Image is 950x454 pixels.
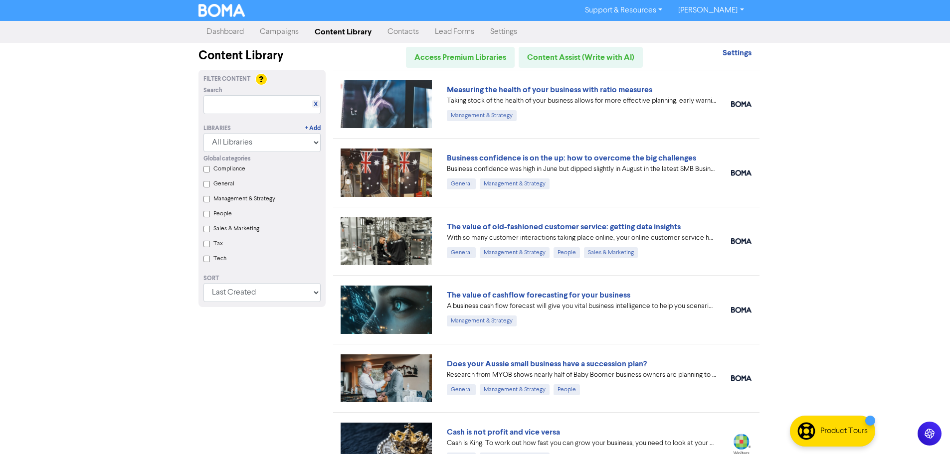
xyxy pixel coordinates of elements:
div: Business confidence was high in June but dipped slightly in August in the latest SMB Business Ins... [447,164,716,174]
a: Business confidence is on the up: how to overcome the big challenges [447,153,696,163]
a: Does your Aussie small business have a succession plan? [447,359,647,369]
div: Content Library [198,47,326,65]
div: Management & Strategy [480,178,550,189]
div: Management & Strategy [447,315,517,326]
a: Dashboard [198,22,252,42]
label: Tax [213,239,223,248]
label: General [213,179,234,188]
img: boma [731,170,752,176]
img: boma_accounting [731,307,752,313]
div: Sales & Marketing [584,247,638,258]
div: Taking stock of the health of your business allows for more effective planning, early warning abo... [447,96,716,106]
div: Management & Strategy [480,247,550,258]
label: Sales & Marketing [213,224,259,233]
a: Campaigns [252,22,307,42]
img: boma [731,375,752,381]
a: The value of cashflow forecasting for your business [447,290,630,300]
a: Lead Forms [427,22,482,42]
div: People [554,384,580,395]
div: General [447,247,476,258]
div: Global categories [203,154,321,163]
a: + Add [305,124,321,133]
div: People [554,247,580,258]
label: Tech [213,254,226,263]
img: BOMA Logo [198,4,245,17]
a: The value of old-fashioned customer service: getting data insights [447,222,681,232]
div: Sort [203,274,321,283]
a: Support & Resources [577,2,670,18]
div: With so many customer interactions taking place online, your online customer service has to be fi... [447,233,716,243]
a: Settings [723,49,752,57]
a: X [314,101,318,108]
div: General [447,178,476,189]
div: Management & Strategy [447,110,517,121]
img: boma_accounting [731,101,752,107]
strong: Settings [723,48,752,58]
a: Settings [482,22,525,42]
iframe: Chat Widget [900,406,950,454]
div: A business cash flow forecast will give you vital business intelligence to help you scenario-plan... [447,301,716,311]
label: Management & Strategy [213,194,275,203]
label: People [213,209,232,218]
img: boma [731,238,752,244]
div: Filter Content [203,75,321,84]
div: Cash is King. To work out how fast you can grow your business, you need to look at your projected... [447,438,716,449]
a: Measuring the health of your business with ratio measures [447,85,652,95]
span: Search [203,86,222,95]
div: Libraries [203,124,231,133]
a: Contacts [380,22,427,42]
label: Compliance [213,164,245,173]
div: General [447,384,476,395]
div: Management & Strategy [480,384,550,395]
a: [PERSON_NAME] [670,2,752,18]
a: Content Library [307,22,380,42]
a: Access Premium Libraries [406,47,515,68]
div: Research from MYOB shows nearly half of Baby Boomer business owners are planning to exit in the n... [447,370,716,380]
a: Cash is not profit and vice versa [447,427,560,437]
a: Content Assist (Write with AI) [519,47,643,68]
